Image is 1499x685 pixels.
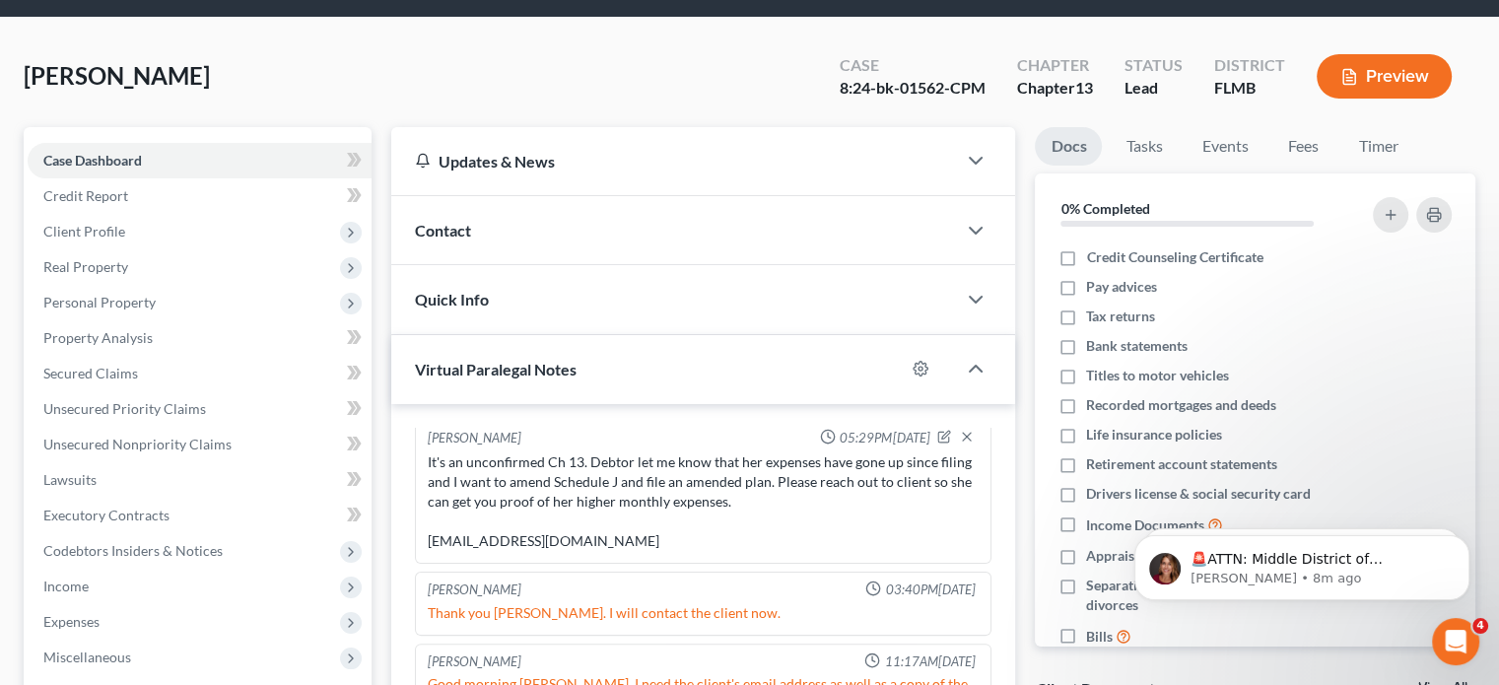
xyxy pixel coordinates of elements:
[43,152,142,169] span: Case Dashboard
[1086,627,1113,647] span: Bills
[428,652,521,671] div: [PERSON_NAME]
[28,427,372,462] a: Unsecured Nonpriority Claims
[28,462,372,498] a: Lawsuits
[43,258,128,275] span: Real Property
[43,329,153,346] span: Property Analysis
[43,507,170,523] span: Executory Contracts
[1086,484,1311,504] span: Drivers license & social security card
[28,320,372,356] a: Property Analysis
[1086,277,1157,297] span: Pay advices
[43,223,125,240] span: Client Profile
[1432,618,1479,665] iframe: Intercom live chat
[43,578,89,594] span: Income
[1214,54,1285,77] div: District
[415,151,932,171] div: Updates & News
[428,581,521,599] div: [PERSON_NAME]
[43,187,128,204] span: Credit Report
[1086,425,1222,445] span: Life insurance policies
[428,429,521,448] div: [PERSON_NAME]
[1086,366,1229,385] span: Titles to motor vehicles
[1472,618,1488,634] span: 4
[24,61,210,90] span: [PERSON_NAME]
[1110,127,1178,166] a: Tasks
[1086,546,1193,566] span: Appraisal reports
[1214,77,1285,100] div: FLMB
[415,221,471,240] span: Contact
[43,294,156,310] span: Personal Property
[840,429,929,447] span: 05:29PM[DATE]
[43,649,131,665] span: Miscellaneous
[1035,127,1102,166] a: Docs
[1086,247,1262,267] span: Credit Counseling Certificate
[43,400,206,417] span: Unsecured Priority Claims
[1017,54,1093,77] div: Chapter
[28,356,372,391] a: Secured Claims
[884,652,975,671] span: 11:17AM[DATE]
[1075,78,1093,97] span: 13
[415,360,577,378] span: Virtual Paralegal Notes
[1017,77,1093,100] div: Chapter
[43,471,97,488] span: Lawsuits
[415,290,489,308] span: Quick Info
[28,498,372,533] a: Executory Contracts
[1105,494,1499,632] iframe: Intercom notifications message
[840,54,986,77] div: Case
[1124,77,1183,100] div: Lead
[43,613,100,630] span: Expenses
[885,581,975,599] span: 03:40PM[DATE]
[428,452,979,551] div: It's an unconfirmed Ch 13. Debtor let me know that her expenses have gone up since filing and I w...
[43,365,138,381] span: Secured Claims
[1186,127,1263,166] a: Events
[428,603,979,623] div: Thank you [PERSON_NAME]. I will contact the client now.
[1060,200,1149,217] strong: 0% Completed
[43,542,223,559] span: Codebtors Insiders & Notices
[1086,307,1155,326] span: Tax returns
[1271,127,1334,166] a: Fees
[28,391,372,427] a: Unsecured Priority Claims
[840,77,986,100] div: 8:24-bk-01562-CPM
[28,178,372,214] a: Credit Report
[1317,54,1452,99] button: Preview
[28,143,372,178] a: Case Dashboard
[1086,454,1277,474] span: Retirement account statements
[1086,336,1188,356] span: Bank statements
[1086,576,1348,615] span: Separation agreements or decrees of divorces
[43,436,232,452] span: Unsecured Nonpriority Claims
[1124,54,1183,77] div: Status
[1342,127,1413,166] a: Timer
[1086,515,1204,535] span: Income Documents
[1086,395,1276,415] span: Recorded mortgages and deeds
